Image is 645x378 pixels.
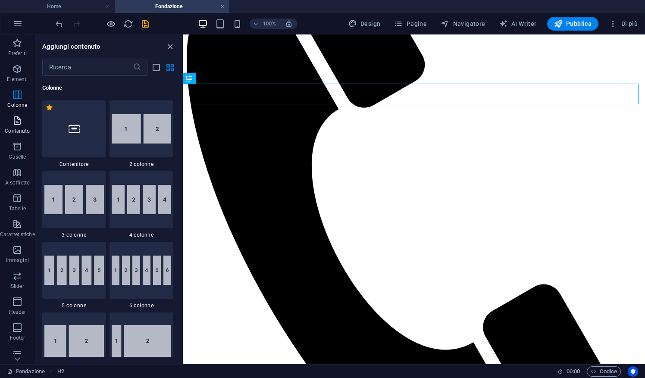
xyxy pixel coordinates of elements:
[110,171,173,238] div: 4 colonne
[44,325,104,357] img: 40-60.svg
[110,302,173,309] span: 6 colonne
[441,19,485,28] span: Navigatore
[42,161,106,168] span: Contenitore
[9,205,26,212] p: Tabelle
[110,100,173,168] div: 2 colonne
[140,19,150,29] button: save
[42,59,133,76] input: Ricerca
[42,100,106,168] div: Contenitore
[42,302,106,309] span: 5 colonne
[345,17,384,31] div: Design (Ctrl+Alt+Y)
[7,102,27,109] p: Colonne
[110,231,173,238] span: 4 colonne
[554,19,592,28] span: Pubblica
[6,257,29,264] p: Immagini
[437,17,488,31] button: Navigatore
[54,19,64,29] i: Annulla: Elimina elementi (Ctrl+Z)
[591,366,617,377] span: Codice
[5,179,30,186] p: A soffietto
[557,366,580,377] h6: Tempo sessione
[110,161,173,168] span: 2 colonne
[567,366,580,377] span: 00 00
[496,17,540,31] button: AI Writer
[609,19,638,28] span: Di più
[115,2,229,11] h4: Fondazione
[587,366,621,377] button: Codice
[57,366,64,377] span: Fai clic per selezionare. Doppio clic per modificare
[8,50,27,57] p: Preferiti
[54,19,64,29] button: undo
[165,62,175,72] button: grid-view
[141,19,150,29] i: Salva (Ctrl+S)
[547,17,599,31] button: Pubblica
[250,19,280,29] button: 100%
[394,19,427,28] span: Pagine
[7,366,45,377] a: Fai clic per annullare la selezione. Doppio clic per aprire le pagine
[44,185,104,214] img: 3columns.svg
[628,366,638,377] button: Usercentrics
[499,19,537,28] span: AI Writer
[112,325,171,357] img: 20-80.svg
[44,256,104,285] img: 5columns.svg
[605,17,641,31] button: Di più
[9,153,26,160] p: Caselle
[112,185,171,214] img: 4columns.svg
[123,19,133,29] i: Ricarica la pagina
[10,334,25,341] p: Footer
[5,128,30,134] p: Contenuto
[57,366,64,377] nav: breadcrumb
[42,41,101,52] h6: Aggiungi contenuto
[9,309,26,316] p: Header
[345,17,384,31] button: Design
[42,83,173,93] h6: Colonne
[573,368,574,375] span: :
[7,76,28,83] p: Elementi
[112,114,171,144] img: 2-columns.svg
[42,231,106,238] span: 3 colonne
[42,242,106,309] div: 5 colonne
[348,19,381,28] span: Design
[123,19,133,29] button: reload
[110,242,173,309] div: 6 colonne
[106,19,116,29] button: Clicca qui per lasciare la modalità di anteprima e continuare la modifica
[165,41,175,52] button: close panel
[151,62,161,72] button: list-view
[11,283,24,290] p: Slider
[263,19,276,29] h6: 100%
[46,104,53,111] span: Rimuovi dai preferiti
[391,17,430,31] button: Pagine
[42,171,106,238] div: 3 colonne
[112,256,171,285] img: 6columns.svg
